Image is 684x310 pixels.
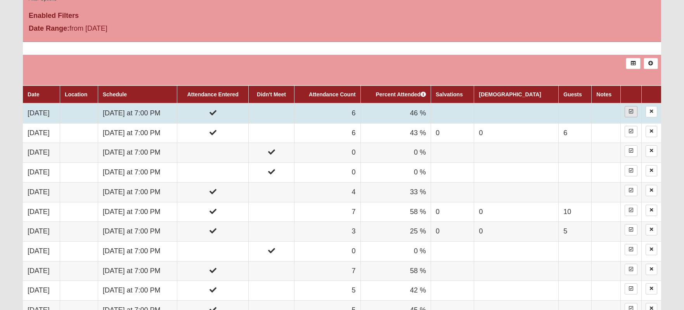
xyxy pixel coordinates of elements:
th: Salvations [431,85,474,103]
a: Didn't Meet [257,91,286,98]
a: Delete [646,145,657,157]
td: [DATE] at 7:00 PM [98,202,177,222]
a: Attendance Count [309,91,356,98]
td: [DATE] [23,281,60,301]
td: [DATE] at 7:00 PM [98,123,177,143]
a: Enter Attendance [625,185,637,196]
a: Enter Attendance [625,205,637,216]
td: 6 [294,123,360,143]
td: 58 % [360,261,431,281]
td: 58 % [360,202,431,222]
td: 0 [474,202,559,222]
h4: Enabled Filters [29,12,655,20]
td: 5 [294,281,360,301]
a: Enter Attendance [625,145,637,157]
td: 5 [559,222,592,242]
td: 0 [431,202,474,222]
td: [DATE] [23,163,60,183]
label: Date Range: [29,23,69,34]
a: Schedule [103,91,127,98]
td: 0 [294,163,360,183]
td: 33 % [360,182,431,202]
a: Delete [646,165,657,176]
td: 7 [294,202,360,222]
a: Enter Attendance [625,106,637,117]
a: Delete [646,283,657,294]
td: [DATE] [23,241,60,261]
td: 0 % [360,163,431,183]
div: from [DATE] [23,23,236,36]
td: [DATE] at 7:00 PM [98,143,177,163]
td: 0 [431,123,474,143]
td: [DATE] [23,123,60,143]
a: Delete [646,205,657,216]
td: [DATE] at 7:00 PM [98,163,177,183]
a: Alt+N [644,58,658,69]
a: Delete [646,185,657,196]
a: Date [28,91,39,98]
td: [DATE] at 7:00 PM [98,103,177,123]
td: [DATE] at 7:00 PM [98,182,177,202]
th: Guests [559,85,592,103]
a: Delete [646,264,657,275]
td: 25 % [360,222,431,242]
td: [DATE] [23,261,60,281]
td: 43 % [360,123,431,143]
td: [DATE] [23,103,60,123]
a: Enter Attendance [625,165,637,176]
td: 0 % [360,143,431,163]
td: [DATE] [23,182,60,202]
a: Delete [646,224,657,235]
a: Export to Excel [626,58,640,69]
td: [DATE] at 7:00 PM [98,281,177,301]
td: [DATE] [23,222,60,242]
td: 0 [294,241,360,261]
td: 46 % [360,103,431,123]
td: [DATE] at 7:00 PM [98,222,177,242]
td: [DATE] [23,202,60,222]
a: Attendance Entered [187,91,238,98]
a: Delete [646,106,657,117]
td: 0 [474,222,559,242]
a: Enter Attendance [625,224,637,235]
td: 0 [294,143,360,163]
a: Notes [596,91,611,98]
td: 10 [559,202,592,222]
td: 3 [294,222,360,242]
td: 0 [431,222,474,242]
a: Delete [646,126,657,137]
td: 4 [294,182,360,202]
td: 42 % [360,281,431,301]
td: [DATE] at 7:00 PM [98,241,177,261]
a: Delete [646,244,657,255]
td: [DATE] at 7:00 PM [98,261,177,281]
a: Enter Attendance [625,244,637,255]
a: Enter Attendance [625,283,637,294]
td: 6 [559,123,592,143]
a: Enter Attendance [625,126,637,137]
td: [DATE] [23,143,60,163]
th: [DEMOGRAPHIC_DATA] [474,85,559,103]
td: 7 [294,261,360,281]
td: 0 [474,123,559,143]
td: 0 % [360,241,431,261]
a: Enter Attendance [625,264,637,275]
a: Location [65,91,87,98]
td: 6 [294,103,360,123]
a: Percent Attended [376,91,426,98]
